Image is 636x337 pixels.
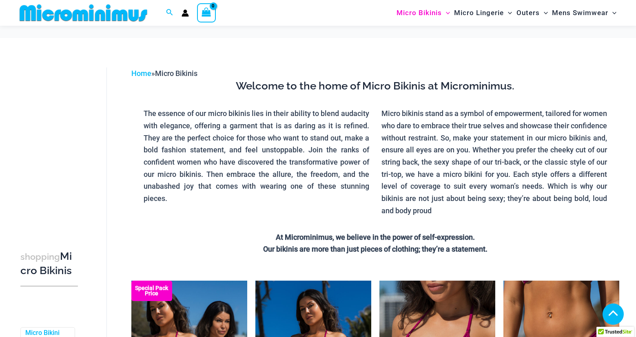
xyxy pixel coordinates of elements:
[608,2,616,23] span: Menu Toggle
[452,2,514,23] a: Micro LingerieMenu ToggleMenu Toggle
[454,2,504,23] span: Micro Lingerie
[131,69,197,78] span: »
[131,69,151,78] a: Home
[155,69,197,78] span: Micro Bikinis
[197,3,216,22] a: View Shopping Cart, empty
[137,79,613,93] h3: Welcome to the home of Micro Bikinis at Microminimus.
[516,2,540,23] span: Outers
[397,2,442,23] span: Micro Bikinis
[144,107,369,205] p: The essence of our micro bikinis lies in their ability to blend audacity with elegance, offering ...
[393,1,620,25] nav: Site Navigation
[514,2,550,23] a: OutersMenu ToggleMenu Toggle
[20,252,60,262] span: shopping
[381,107,607,216] p: Micro bikinis stand as a symbol of empowerment, tailored for women who dare to embrace their true...
[442,2,450,23] span: Menu Toggle
[20,61,94,224] iframe: TrustedSite Certified
[552,2,608,23] span: Mens Swimwear
[131,286,172,296] b: Special Pack Price
[20,250,78,278] h3: Micro Bikinis
[263,245,488,253] strong: Our bikinis are more than just pieces of clothing; they’re a statement.
[540,2,548,23] span: Menu Toggle
[182,9,189,17] a: Account icon link
[504,2,512,23] span: Menu Toggle
[276,233,475,241] strong: At Microminimus, we believe in the power of self-expression.
[16,4,151,22] img: MM SHOP LOGO FLAT
[550,2,618,23] a: Mens SwimwearMenu ToggleMenu Toggle
[394,2,452,23] a: Micro BikinisMenu ToggleMenu Toggle
[166,8,173,18] a: Search icon link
